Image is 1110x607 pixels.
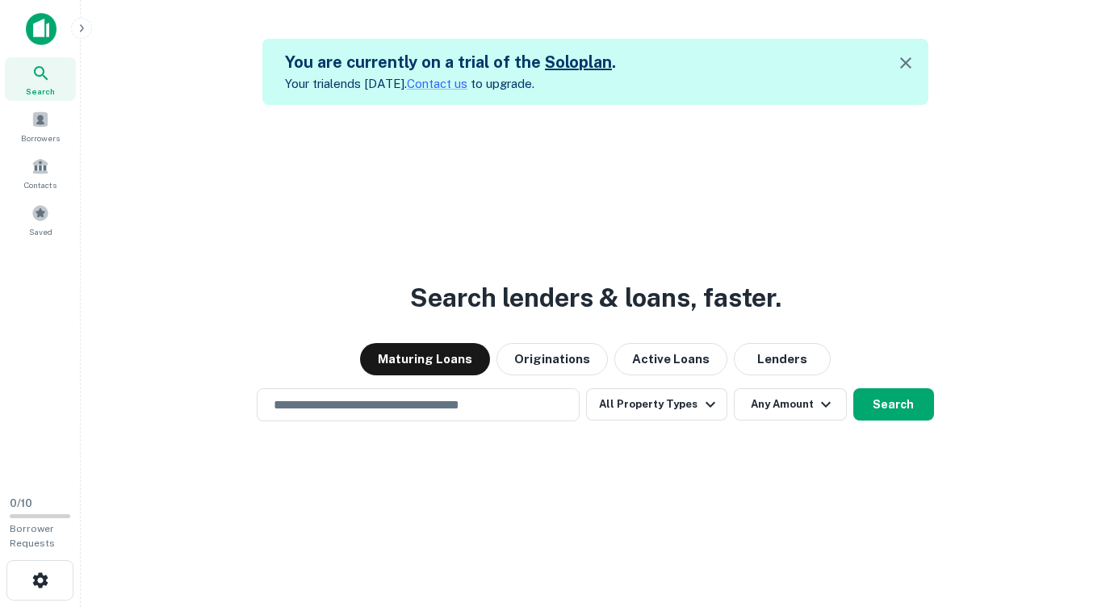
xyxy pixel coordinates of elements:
a: Soloplan [545,52,612,72]
button: All Property Types [586,388,727,421]
button: Search [853,388,934,421]
button: Any Amount [734,388,847,421]
a: Borrowers [5,104,76,148]
a: Contacts [5,151,76,195]
p: Your trial ends [DATE]. to upgrade. [285,74,616,94]
a: Contact us [407,77,467,90]
span: Borrowers [21,132,60,144]
a: Search [5,57,76,101]
button: Lenders [734,343,831,375]
h5: You are currently on a trial of the . [285,50,616,74]
iframe: Chat Widget [1029,478,1110,555]
span: Search [26,85,55,98]
h3: Search lenders & loans, faster. [410,278,781,317]
span: Saved [29,225,52,238]
img: capitalize-icon.png [26,13,57,45]
span: Contacts [24,178,57,191]
button: Maturing Loans [360,343,490,375]
button: Originations [496,343,608,375]
span: Borrower Requests [10,523,55,549]
span: 0 / 10 [10,497,32,509]
a: Saved [5,198,76,241]
button: Active Loans [614,343,727,375]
